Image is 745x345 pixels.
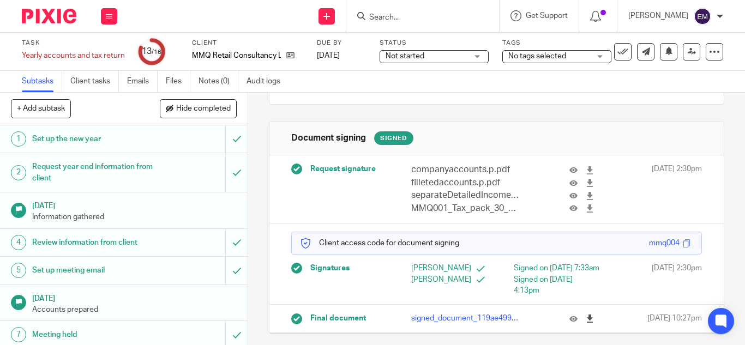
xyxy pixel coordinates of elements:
button: Hide completed [160,99,237,118]
span: Request signature [310,164,376,174]
span: [DATE] 2:30pm [652,263,702,296]
span: Final document [310,313,366,324]
img: Pixie [22,9,76,23]
h1: [DATE] [32,290,237,304]
input: Search [368,13,466,23]
span: Not started [386,52,424,60]
h1: Review information from client [32,234,154,251]
button: + Add subtask [11,99,71,118]
div: 13 [142,45,161,58]
a: Files [166,71,190,92]
h1: [DATE] [32,198,237,211]
a: Notes (0) [199,71,238,92]
p: filletedaccounts.p.pdf [411,177,521,189]
p: Client access code for document signing [300,238,459,249]
div: 1 [11,131,26,147]
a: Client tasks [70,71,119,92]
div: Signed on [DATE] 4:13pm [514,274,599,296]
span: [DATE] 2:30pm [652,164,702,215]
div: 5 [11,263,26,278]
p: separateDetailedIncomeStatement.p.pdf [411,189,521,202]
div: 7 [11,327,26,342]
h1: Meeting held [32,326,154,343]
h1: Set up the new year [32,131,154,147]
h1: Document signing [291,132,366,144]
div: 4 [11,235,26,250]
a: Subtasks [22,71,62,92]
div: mmq004 [649,238,680,249]
p: Information gathered [32,211,237,222]
p: companyaccounts.p.pdf [411,164,521,176]
small: /16 [152,49,161,55]
label: Task [22,39,125,47]
span: No tags selected [508,52,566,60]
label: Due by [317,39,366,47]
h1: Request year end information from client [32,159,154,186]
label: Tags [502,39,611,47]
span: [DATE] 10:27pm [647,313,702,324]
span: Signatures [310,263,350,274]
p: Accounts prepared [32,304,237,315]
label: Client [192,39,303,47]
h1: Set up meeting email [32,262,154,279]
a: Emails [127,71,158,92]
a: Audit logs [247,71,289,92]
span: Hide completed [176,105,231,113]
span: Get Support [526,12,568,20]
p: signed_document_119ae499dc2a4f73904f78a075ef9920.pdf [411,313,521,324]
div: Yearly accounts and tax return [22,50,125,61]
p: MMQ Retail Consultancy Ltd [192,50,281,61]
p: [PERSON_NAME] [411,274,497,285]
p: [PERSON_NAME] [628,10,688,21]
img: svg%3E [694,8,711,25]
p: [PERSON_NAME] [411,263,497,274]
div: 2 [11,165,26,180]
label: Status [380,39,489,47]
p: MMQ001_Tax_pack_30_November_2024.pdf [411,202,521,215]
div: Signed on [DATE] 7:33am [514,263,599,274]
span: [DATE] [317,52,340,59]
div: Signed [374,131,413,145]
